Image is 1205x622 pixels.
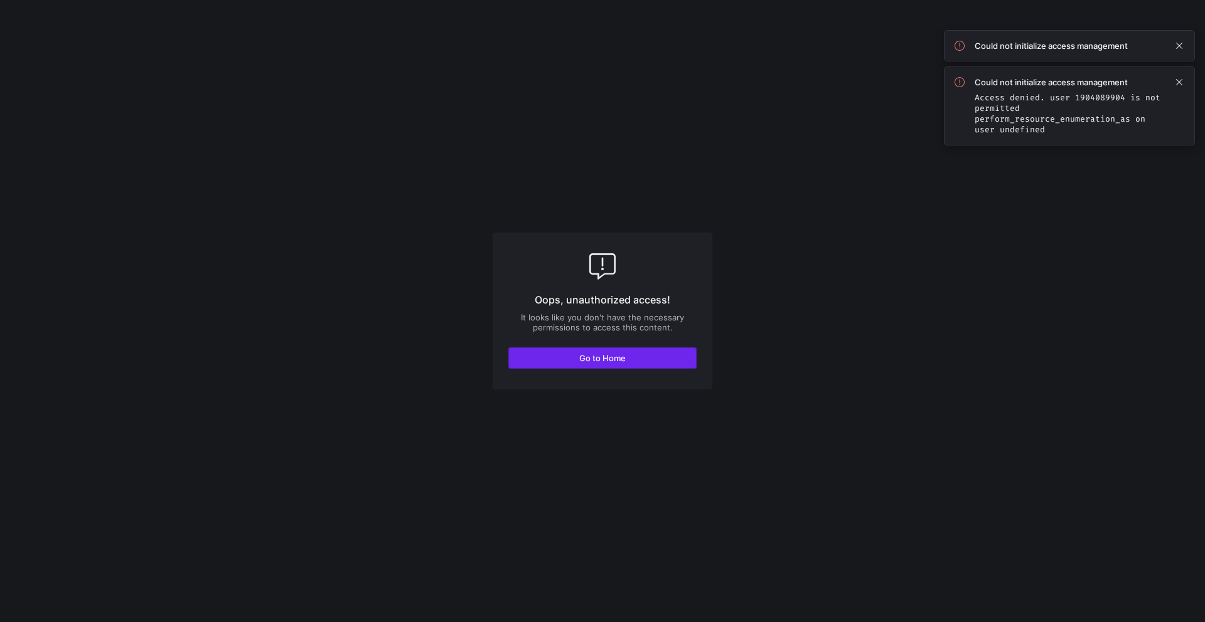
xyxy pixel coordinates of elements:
p: It looks like you don't have the necessary permissions to access this content. [508,312,697,332]
span: Could not initialize access management [975,77,1164,87]
span: Go to Home [579,353,626,363]
span: Could not initialize access management [975,41,1128,51]
button: Go to Home [508,347,697,369]
code: Access denied. user 1904089904 is not permitted perform_resource_enumeration_as on user undefined [975,92,1160,135]
p: Oops, unauthorized access! [508,292,697,307]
